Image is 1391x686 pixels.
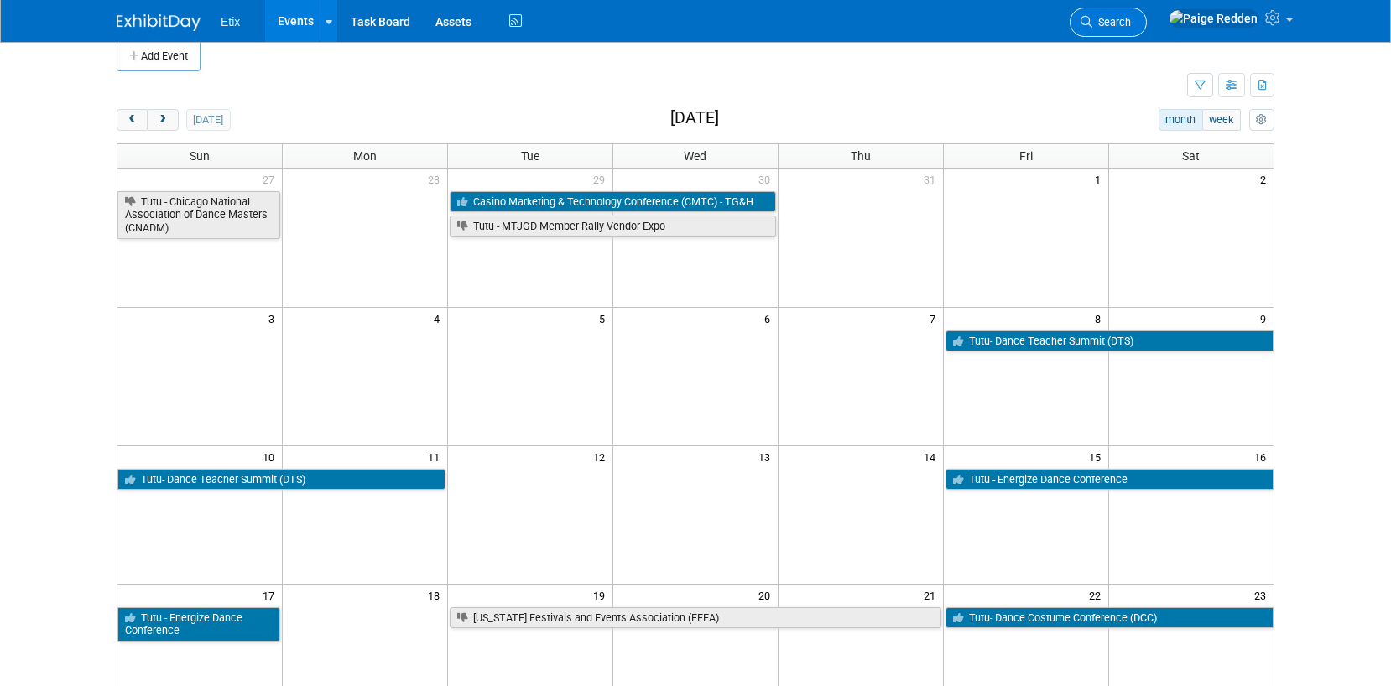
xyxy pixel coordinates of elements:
span: Search [1092,16,1131,29]
button: prev [117,109,148,131]
span: 29 [591,169,612,190]
span: Thu [851,149,871,163]
a: Casino Marketing & Technology Conference (CMTC) - TG&H [450,191,776,213]
span: 8 [1093,308,1108,329]
span: Wed [684,149,706,163]
span: 28 [426,169,447,190]
span: 19 [591,585,612,605]
span: 31 [922,169,943,190]
img: Paige Redden [1169,9,1258,28]
a: Search [1070,8,1147,37]
span: 2 [1258,169,1274,190]
a: Tutu- Dance Teacher Summit (DTS) [117,469,445,491]
button: week [1202,109,1241,131]
span: Sat [1182,149,1200,163]
a: Tutu - Energize Dance Conference [946,469,1274,491]
span: 30 [757,169,778,190]
span: 9 [1258,308,1274,329]
span: 13 [757,446,778,467]
a: [US_STATE] Festivals and Events Association (FFEA) [450,607,941,629]
span: 1 [1093,169,1108,190]
span: 16 [1253,446,1274,467]
span: 18 [426,585,447,605]
i: Personalize Calendar [1256,115,1267,126]
span: 14 [922,446,943,467]
span: 21 [922,585,943,605]
span: 17 [261,585,282,605]
span: 3 [267,308,282,329]
span: 5 [597,308,612,329]
a: Tutu - Energize Dance Conference [117,607,280,642]
a: Tutu - Chicago National Association of Dance Masters (CNADM) [117,191,280,239]
span: 22 [1087,585,1108,605]
span: Tue [521,149,539,163]
span: Fri [1019,149,1033,163]
a: Tutu- Dance Costume Conference (DCC) [946,607,1274,629]
span: 20 [757,585,778,605]
span: 27 [261,169,282,190]
span: 7 [928,308,943,329]
span: 4 [432,308,447,329]
span: 15 [1087,446,1108,467]
span: 23 [1253,585,1274,605]
span: Sun [190,149,210,163]
button: next [147,109,178,131]
button: [DATE] [186,109,231,131]
span: 12 [591,446,612,467]
a: Tutu - MTJGD Member Rally Vendor Expo [450,216,776,237]
button: myCustomButton [1249,109,1274,131]
button: Add Event [117,41,201,71]
span: Mon [353,149,377,163]
button: month [1159,109,1203,131]
h2: [DATE] [670,109,719,127]
a: Tutu- Dance Teacher Summit (DTS) [946,330,1274,352]
span: Etix [221,15,240,29]
span: 6 [763,308,778,329]
img: ExhibitDay [117,14,201,31]
span: 11 [426,446,447,467]
span: 10 [261,446,282,467]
